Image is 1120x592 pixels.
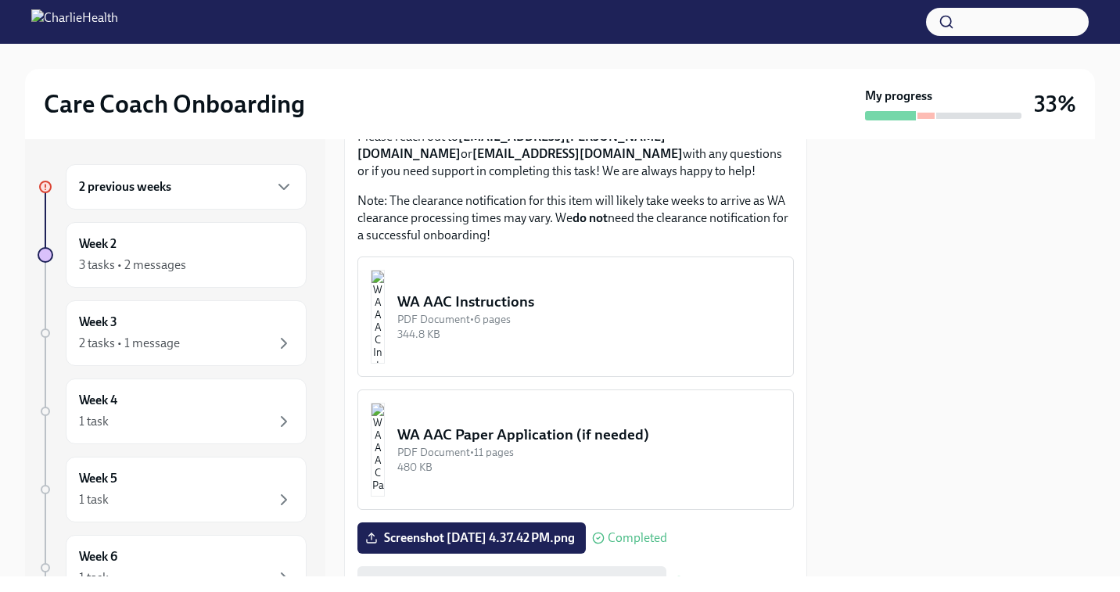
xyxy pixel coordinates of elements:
[44,88,305,120] h2: Care Coach Onboarding
[397,425,781,445] div: WA AAC Paper Application (if needed)
[397,292,781,312] div: WA AAC Instructions
[357,129,666,161] strong: [EMAIL_ADDRESS][PERSON_NAME][DOMAIN_NAME]
[31,9,118,34] img: CharlieHealth
[397,327,781,342] div: 344.8 KB
[38,457,307,522] a: Week 51 task
[79,178,171,196] h6: 2 previous weeks
[865,88,932,105] strong: My progress
[79,235,117,253] h6: Week 2
[79,413,109,430] div: 1 task
[38,300,307,366] a: Week 32 tasks • 1 message
[397,445,781,460] div: PDF Document • 11 pages
[472,146,683,161] strong: [EMAIL_ADDRESS][DOMAIN_NAME]
[371,270,385,364] img: WA AAC Instructions
[357,522,586,554] label: Screenshot [DATE] 4.37.42 PM.png
[397,312,781,327] div: PDF Document • 6 pages
[79,392,117,409] h6: Week 4
[368,530,575,546] span: Screenshot [DATE] 4.37.42 PM.png
[397,460,781,475] div: 480 KB
[79,548,117,565] h6: Week 6
[79,257,186,274] div: 3 tasks • 2 messages
[688,576,748,588] span: Completed
[38,222,307,288] a: Week 23 tasks • 2 messages
[38,379,307,444] a: Week 41 task
[573,210,608,225] strong: do not
[66,164,307,210] div: 2 previous weeks
[79,314,117,331] h6: Week 3
[79,335,180,352] div: 2 tasks • 1 message
[79,470,117,487] h6: Week 5
[357,192,794,244] p: Note: The clearance notification for this item will likely take weeks to arrive as WA clearance p...
[79,491,109,508] div: 1 task
[608,532,667,544] span: Completed
[357,389,794,510] button: WA AAC Paper Application (if needed)PDF Document•11 pages480 KB
[371,403,385,497] img: WA AAC Paper Application (if needed)
[357,128,794,180] p: Please reach out to or with any questions or if you need support in completing this task! We are ...
[1034,90,1076,118] h3: 33%
[79,569,109,587] div: 1 task
[357,257,794,377] button: WA AAC InstructionsPDF Document•6 pages344.8 KB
